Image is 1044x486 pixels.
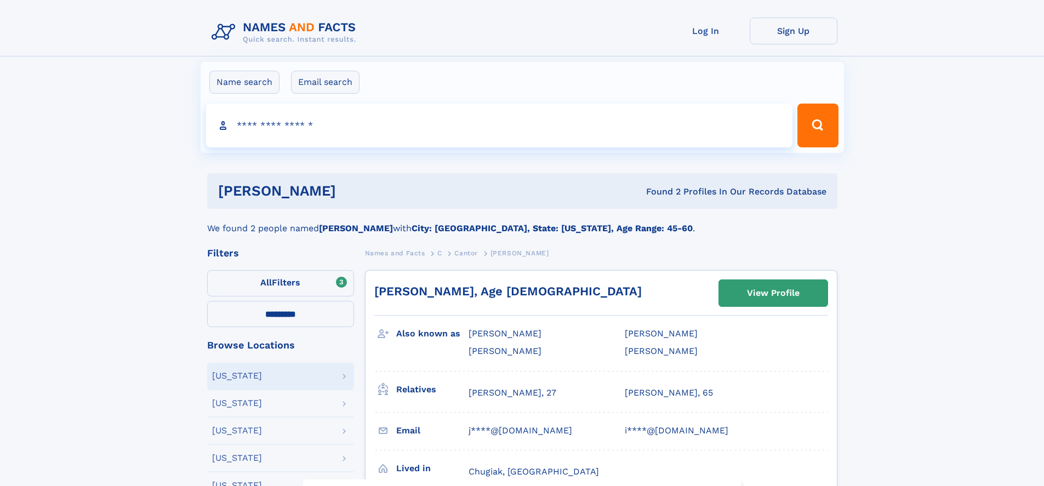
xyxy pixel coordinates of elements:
span: All [260,277,272,288]
label: Name search [209,71,279,94]
a: Log In [662,18,750,44]
h1: [PERSON_NAME] [218,184,491,198]
span: C [437,249,442,257]
a: [PERSON_NAME], Age [DEMOGRAPHIC_DATA] [374,284,642,298]
img: Logo Names and Facts [207,18,365,47]
span: [PERSON_NAME] [490,249,549,257]
h3: Lived in [396,459,469,478]
a: View Profile [719,280,828,306]
div: View Profile [747,281,800,306]
span: [PERSON_NAME] [469,346,541,356]
b: City: [GEOGRAPHIC_DATA], State: [US_STATE], Age Range: 45-60 [412,223,693,233]
span: [PERSON_NAME] [625,328,698,339]
div: [US_STATE] [212,371,262,380]
a: Sign Up [750,18,837,44]
a: C [437,246,442,260]
div: We found 2 people named with . [207,209,837,235]
button: Search Button [797,104,838,147]
a: Cantor [454,246,478,260]
div: Browse Locations [207,340,354,350]
h3: Email [396,421,469,440]
a: Names and Facts [365,246,425,260]
input: search input [206,104,793,147]
span: Cantor [454,249,478,257]
div: [US_STATE] [212,454,262,462]
div: Found 2 Profiles In Our Records Database [491,186,826,198]
div: [US_STATE] [212,426,262,435]
a: [PERSON_NAME], 27 [469,387,556,399]
span: [PERSON_NAME] [625,346,698,356]
a: [PERSON_NAME], 65 [625,387,713,399]
h3: Also known as [396,324,469,343]
div: Filters [207,248,354,258]
span: [PERSON_NAME] [469,328,541,339]
div: [US_STATE] [212,399,262,408]
b: [PERSON_NAME] [319,223,393,233]
h3: Relatives [396,380,469,399]
label: Email search [291,71,360,94]
label: Filters [207,270,354,296]
span: Chugiak, [GEOGRAPHIC_DATA] [469,466,599,477]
